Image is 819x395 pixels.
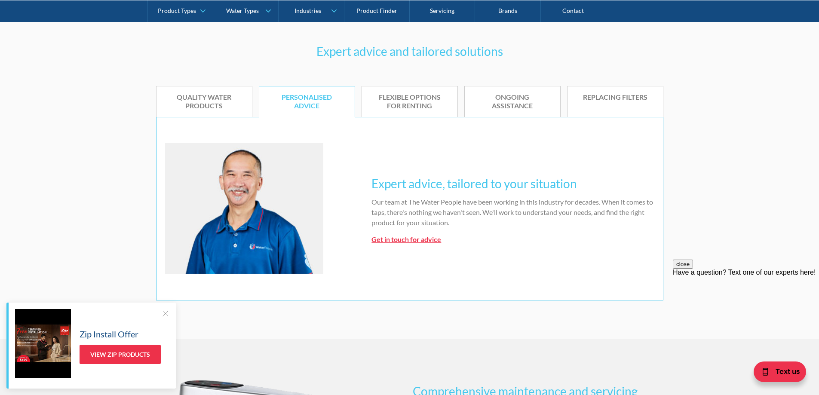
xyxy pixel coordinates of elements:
[294,7,321,14] div: Industries
[375,93,445,111] div: Flexible options for renting
[673,260,819,363] iframe: podium webchat widget prompt
[272,93,342,111] div: Personalised advice
[165,143,324,274] img: Personalised advice
[371,235,441,243] a: Get in touch for advice
[580,93,650,102] div: Replacing Filters
[226,7,259,14] div: Water Types
[158,7,196,14] div: Product Types
[733,352,819,395] iframe: podium webchat widget bubble
[371,175,654,193] h3: Expert advice, tailored to your situation
[478,93,547,111] div: Ongoing assistance
[80,328,138,340] h5: Zip Install Offer
[169,93,239,111] div: Quality water products
[371,197,654,228] p: Our team at The Water People have been working in this industry for decades. When it comes to tap...
[15,309,71,378] img: Zip Install Offer
[156,42,663,60] h3: Expert advice and tailored solutions
[80,345,161,364] a: View Zip Products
